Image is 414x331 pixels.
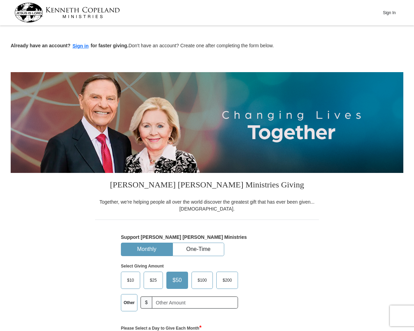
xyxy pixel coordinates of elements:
[169,275,185,285] span: $50
[152,296,238,309] input: Other Amount
[121,326,201,331] strong: Please Select a Day to Give Each Month
[121,294,137,311] label: Other
[146,275,160,285] span: $25
[95,198,319,212] div: Together, we're helping people all over the world discover the greatest gift that has ever been g...
[121,243,172,256] button: Monthly
[141,296,152,309] span: $
[14,3,120,22] img: kcm-header-logo.svg
[194,275,210,285] span: $100
[11,42,403,50] p: Don't have an account? Create one after completing the form below.
[124,275,137,285] span: $10
[173,243,224,256] button: One-Time
[121,264,164,269] strong: Select Giving Amount
[71,42,91,50] button: Sign in
[11,43,128,48] strong: Already have an account? for faster giving.
[95,173,319,198] h3: [PERSON_NAME] [PERSON_NAME] Ministries Giving
[379,7,400,18] button: Sign In
[121,234,293,240] h5: Support [PERSON_NAME] [PERSON_NAME] Ministries
[219,275,235,285] span: $200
